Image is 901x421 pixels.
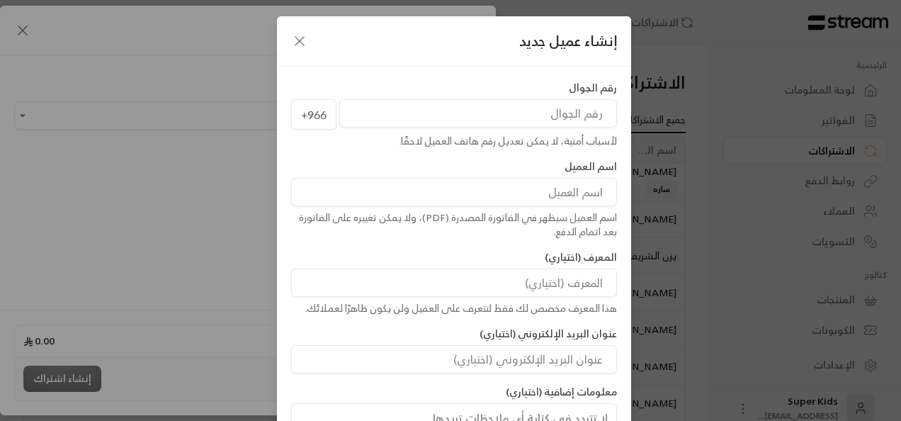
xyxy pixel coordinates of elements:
div: اسم العميل سيظهر في الفاتورة المصدرة (PDF)، ولا يمكن تغييره على الفاتورة بعد اتمام الدفع. [291,211,617,239]
input: رقم الجوال [339,99,617,128]
label: المعرف (اختياري) [545,250,617,264]
div: هذا المعرف مخصص لك فقط لتتعرف على العميل ولن يكون ظاهرًا لعملائك. [291,301,617,315]
input: المعرف (اختياري) [291,269,617,297]
span: إنشاء عميل جديد [519,30,617,52]
div: لأسباب أمنية، لا يمكن تعديل رقم هاتف العميل لاحقًا. [291,134,617,148]
label: عنوان البريد الإلكتروني (اختياري) [480,327,617,341]
input: اسم العميل [291,178,617,206]
input: عنوان البريد الإلكتروني (اختياري) [291,345,617,374]
label: اسم العميل [565,159,617,174]
label: معلومات إضافية (اختياري) [506,385,617,399]
span: +966 [291,99,336,130]
label: رقم الجوال [569,81,617,95]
